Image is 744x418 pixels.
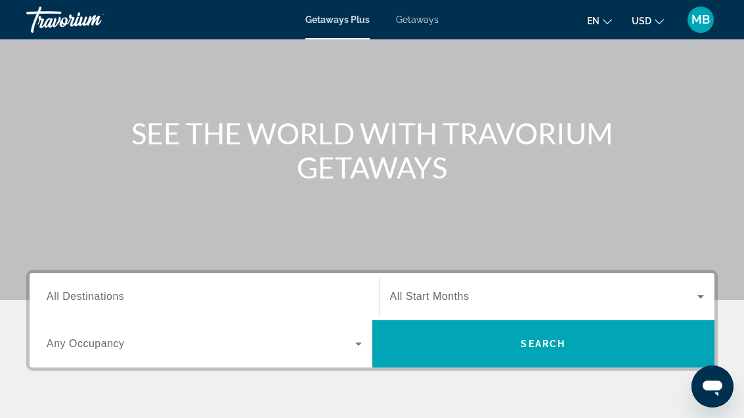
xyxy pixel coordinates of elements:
button: Change language [587,11,612,30]
span: All Start Months [390,291,470,302]
span: All Destinations [47,291,124,302]
button: Search [372,320,715,367]
span: en [587,16,600,26]
span: Any Occupancy [47,338,125,349]
span: USD [632,16,651,26]
span: Search [521,339,565,349]
button: User Menu [684,6,718,33]
span: MB [691,13,710,26]
a: Getaways Plus [305,14,370,25]
a: Getaways [396,14,439,25]
button: Change currency [632,11,664,30]
h1: SEE THE WORLD WITH TRAVORIUM GETAWAYS [126,116,619,184]
div: Search widget [30,273,714,367]
a: Travorium [26,3,158,37]
iframe: Button to launch messaging window [691,366,733,408]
